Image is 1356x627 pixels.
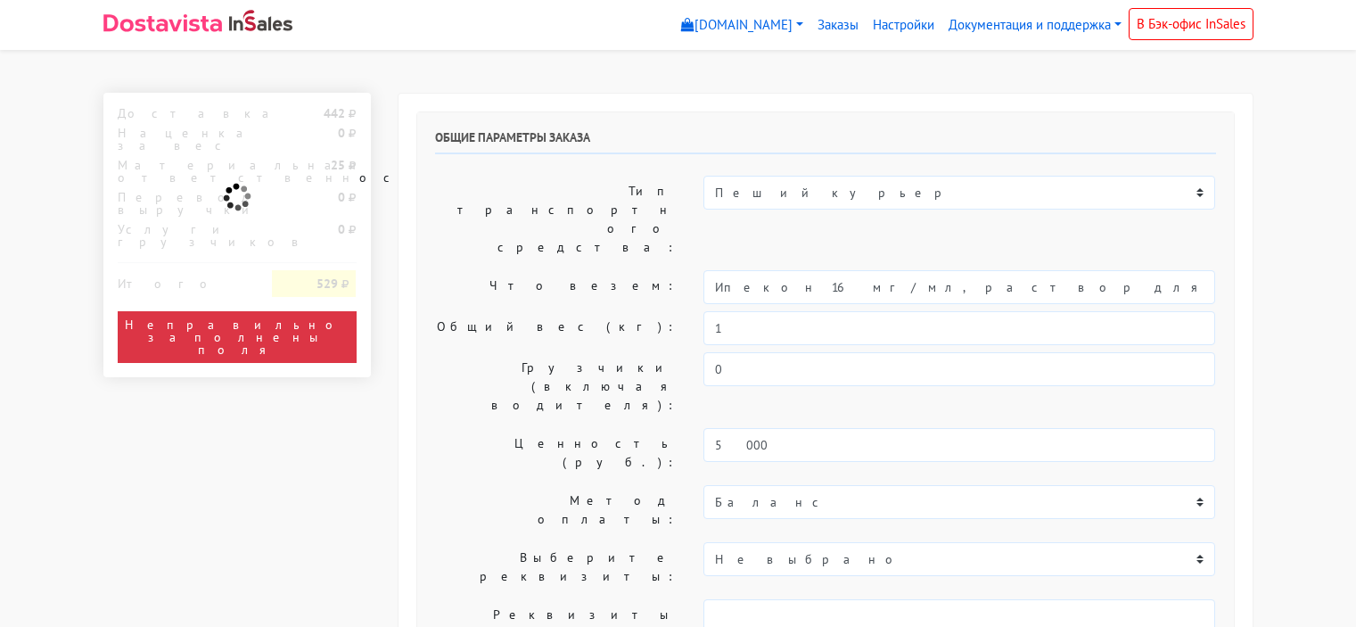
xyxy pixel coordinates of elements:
label: Метод оплаты: [422,485,691,535]
label: Выберите реквизиты: [422,542,691,592]
div: Доставка [104,107,259,120]
h6: Общие параметры заказа [435,130,1216,154]
img: Dostavista - срочная курьерская служба доставки [103,14,222,32]
a: Настройки [866,8,941,43]
strong: 442 [324,105,345,121]
a: В Бэк-офис InSales [1129,8,1253,40]
label: Тип транспортного средства: [422,176,691,263]
img: ajax-loader.gif [221,181,253,213]
img: InSales [229,10,293,31]
div: Наценка за вес [104,127,259,152]
div: Материальная ответственность [104,159,259,184]
div: Перевод выручки [104,191,259,216]
a: [DOMAIN_NAME] [674,8,810,43]
a: Заказы [810,8,866,43]
label: Что везем: [422,270,691,304]
label: Грузчики (включая водителя): [422,352,691,421]
a: Документация и поддержка [941,8,1129,43]
label: Ценность (руб.): [422,428,691,478]
div: Неправильно заполнены поля [118,311,357,363]
div: Услуги грузчиков [104,223,259,248]
label: Общий вес (кг): [422,311,691,345]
